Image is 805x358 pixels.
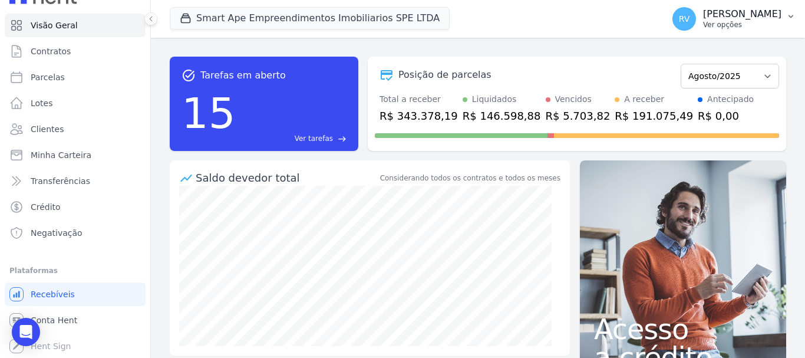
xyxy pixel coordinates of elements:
[31,19,78,31] span: Visão Geral
[170,7,450,29] button: Smart Ape Empreendimentos Imobiliarios SPE LTDA
[31,201,61,213] span: Crédito
[196,170,378,186] div: Saldo devedor total
[703,20,781,29] p: Ver opções
[380,108,458,124] div: R$ 343.378,19
[679,15,690,23] span: RV
[5,14,146,37] a: Visão Geral
[5,308,146,332] a: Conta Hent
[31,227,83,239] span: Negativação
[663,2,805,35] button: RV [PERSON_NAME] Ver opções
[5,117,146,141] a: Clientes
[5,221,146,245] a: Negativação
[5,143,146,167] a: Minha Carteira
[463,108,541,124] div: R$ 146.598,88
[472,93,517,106] div: Liquidados
[31,288,75,300] span: Recebíveis
[5,40,146,63] a: Contratos
[555,93,592,106] div: Vencidos
[182,68,196,83] span: task_alt
[594,315,772,343] span: Acesso
[31,45,71,57] span: Contratos
[5,91,146,115] a: Lotes
[31,123,64,135] span: Clientes
[5,195,146,219] a: Crédito
[5,65,146,89] a: Parcelas
[31,149,91,161] span: Minha Carteira
[698,108,754,124] div: R$ 0,00
[380,173,560,183] div: Considerando todos os contratos e todos os meses
[5,283,146,306] a: Recebíveis
[200,68,286,83] span: Tarefas em aberto
[31,314,77,326] span: Conta Hent
[703,8,781,20] p: [PERSON_NAME]
[31,175,90,187] span: Transferências
[182,83,236,144] div: 15
[12,318,40,346] div: Open Intercom Messenger
[31,97,53,109] span: Lotes
[624,93,664,106] div: A receber
[31,71,65,83] span: Parcelas
[546,108,611,124] div: R$ 5.703,82
[240,133,347,144] a: Ver tarefas east
[9,264,141,278] div: Plataformas
[5,169,146,193] a: Transferências
[707,93,754,106] div: Antecipado
[295,133,333,144] span: Ver tarefas
[380,93,458,106] div: Total a receber
[615,108,693,124] div: R$ 191.075,49
[338,134,347,143] span: east
[398,68,491,82] div: Posição de parcelas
